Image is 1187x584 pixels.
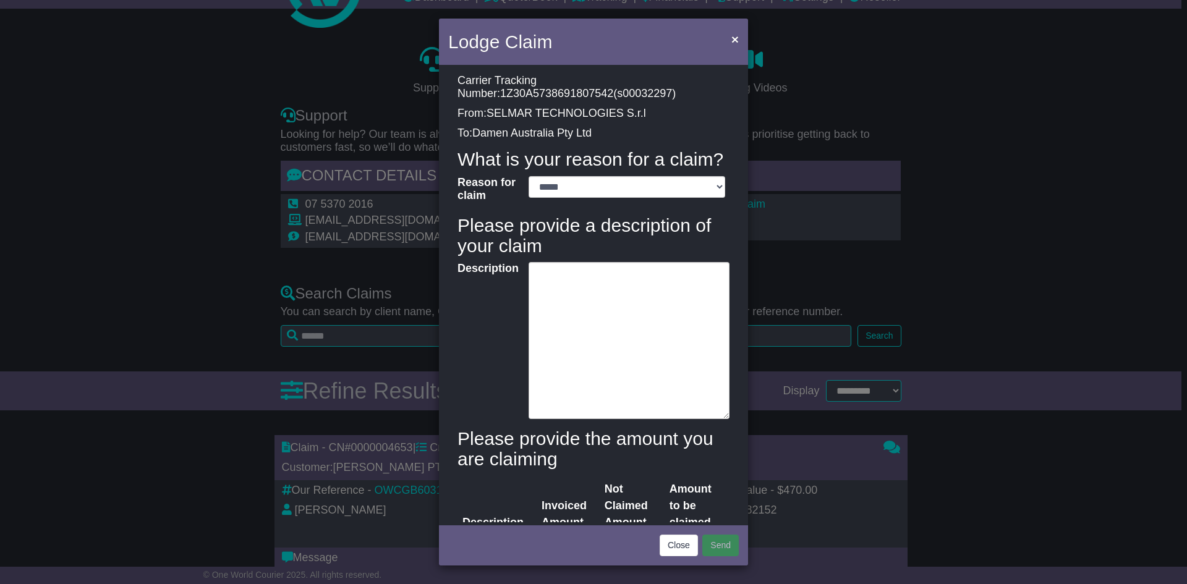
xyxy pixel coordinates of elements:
span: SELMAR TECHNOLOGIES S.r.l [487,107,646,119]
button: Close [660,535,698,556]
span: Damen Australia Pty Ltd [472,127,592,139]
th: Invoiced Amount [537,476,600,536]
label: Description [451,262,522,416]
p: Carrier Tracking Number: ( ) [457,74,730,101]
h4: Please provide a description of your claim [457,215,730,256]
h4: What is your reason for a claim? [457,149,730,169]
th: Not Claimed Amount [600,476,665,536]
label: Reason for claim [451,176,522,203]
button: Send [702,535,739,556]
span: × [731,32,739,46]
p: To: [457,127,730,140]
th: Amount to be claimed [665,476,730,536]
h4: Please provide the amount you are claiming [457,428,730,469]
span: s00032297 [617,87,672,99]
p: From: [457,107,730,121]
button: Close [725,27,745,52]
h4: Lodge Claim [448,28,552,56]
th: Description [457,476,537,536]
span: 1Z30A5738691807542 [500,87,613,99]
